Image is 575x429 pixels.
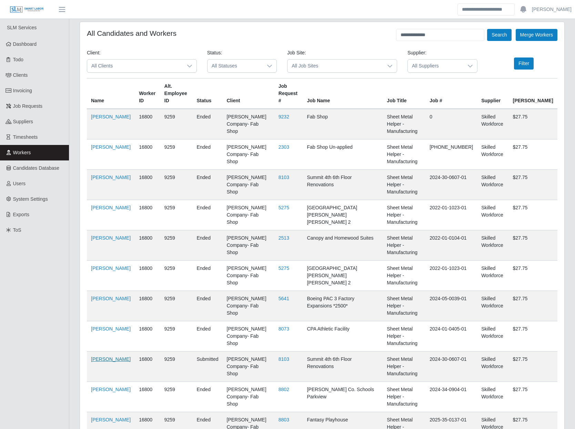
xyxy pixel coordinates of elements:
a: [PERSON_NAME] [91,265,131,271]
span: Clients [13,72,28,78]
td: ended [192,109,222,139]
td: 9259 [160,291,193,321]
td: $27.75 [508,139,557,170]
a: 5275 [279,265,289,271]
td: $27.75 [508,170,557,200]
td: 9259 [160,230,193,261]
td: 2024-30-0607-01 [425,170,477,200]
th: Alt. Employee ID [160,79,193,109]
span: Users [13,181,26,186]
td: 9259 [160,352,193,382]
td: Sheet Metal Helper - Manufacturing [383,200,425,230]
td: [PERSON_NAME] Company- Fab Shop [223,352,274,382]
td: 16800 [135,382,160,412]
td: $27.75 [508,200,557,230]
td: [PERSON_NAME] Company- Fab Shop [223,200,274,230]
td: 9259 [160,321,193,352]
button: Filter [514,57,534,70]
td: [PERSON_NAME] Company- Fab Shop [223,170,274,200]
td: 9259 [160,139,193,170]
td: Sheet Metal Helper - Manufacturing [383,170,425,200]
td: [PERSON_NAME] Company- Fab Shop [223,382,274,412]
a: [PERSON_NAME] [91,144,131,150]
button: Search [487,29,511,41]
td: 16800 [135,170,160,200]
td: Sheet Metal Helper - Manufacturing [383,352,425,382]
a: 2513 [279,235,289,241]
td: 2024-30-0607-01 [425,352,477,382]
th: Client [223,79,274,109]
td: Sheet Metal Helper - Manufacturing [383,321,425,352]
a: 9232 [279,114,289,119]
th: Name [87,79,135,109]
td: 2022-01-1023-01 [425,261,477,291]
td: Sheet Metal Helper - Manufacturing [383,382,425,412]
td: ended [192,291,222,321]
td: ended [192,200,222,230]
span: All Clients [87,60,183,72]
a: [PERSON_NAME] [91,387,131,392]
td: Canopy and Homewood Suites [303,230,383,261]
a: 8103 [279,175,289,180]
th: Supplier [477,79,508,109]
td: Sheet Metal Helper - Manufacturing [383,291,425,321]
span: Workers [13,150,31,155]
td: [GEOGRAPHIC_DATA][PERSON_NAME][PERSON_NAME] 2 [303,261,383,291]
a: [PERSON_NAME] [91,175,131,180]
td: $27.75 [508,352,557,382]
td: 9259 [160,200,193,230]
td: Sheet Metal Helper - Manufacturing [383,230,425,261]
td: CPA Athletic Facility [303,321,383,352]
td: Skilled Workforce [477,200,508,230]
img: SLM Logo [10,6,44,13]
td: 2024-01-0405-01 [425,321,477,352]
td: [PERSON_NAME] Company- Fab Shop [223,291,274,321]
td: [PERSON_NAME] Company- Fab Shop [223,109,274,139]
td: [GEOGRAPHIC_DATA][PERSON_NAME][PERSON_NAME] 2 [303,200,383,230]
label: Status: [207,49,222,56]
a: 5275 [279,205,289,210]
a: 2303 [279,144,289,150]
h4: All Candidates and Workers [87,29,176,38]
a: [PERSON_NAME] [91,326,131,332]
a: [PERSON_NAME] [91,356,131,362]
a: 8073 [279,326,289,332]
td: [PERSON_NAME] Company- Fab Shop [223,261,274,291]
span: Exports [13,212,29,217]
td: Skilled Workforce [477,109,508,139]
button: Merge Workers [516,29,557,41]
td: $27.75 [508,109,557,139]
span: SLM Services [7,25,37,30]
a: [PERSON_NAME] [91,296,131,301]
th: [PERSON_NAME] [508,79,557,109]
span: ToS [13,227,21,233]
th: Status [192,79,222,109]
td: [PHONE_NUMBER] [425,139,477,170]
td: Skilled Workforce [477,382,508,412]
td: ended [192,230,222,261]
td: [PERSON_NAME] Co. Schools Parkview [303,382,383,412]
span: Dashboard [13,41,37,47]
td: $27.75 [508,261,557,291]
td: Skilled Workforce [477,170,508,200]
span: Timesheets [13,134,38,140]
td: 16800 [135,139,160,170]
span: All Suppliers [408,60,463,72]
span: All Job Sites [287,60,383,72]
td: [PERSON_NAME] Company- Fab Shop [223,139,274,170]
th: Job # [425,79,477,109]
td: Skilled Workforce [477,261,508,291]
td: 2022-01-1023-01 [425,200,477,230]
td: Skilled Workforce [477,230,508,261]
a: 8802 [279,387,289,392]
td: 2022-01-0104-01 [425,230,477,261]
a: [PERSON_NAME] [532,6,572,13]
td: 9259 [160,261,193,291]
td: [PERSON_NAME] Company- Fab Shop [223,230,274,261]
td: Skilled Workforce [477,139,508,170]
td: 16800 [135,352,160,382]
span: Todo [13,57,23,62]
td: Sheet Metal Helper - Manufacturing [383,261,425,291]
td: 0 [425,109,477,139]
td: $27.75 [508,291,557,321]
